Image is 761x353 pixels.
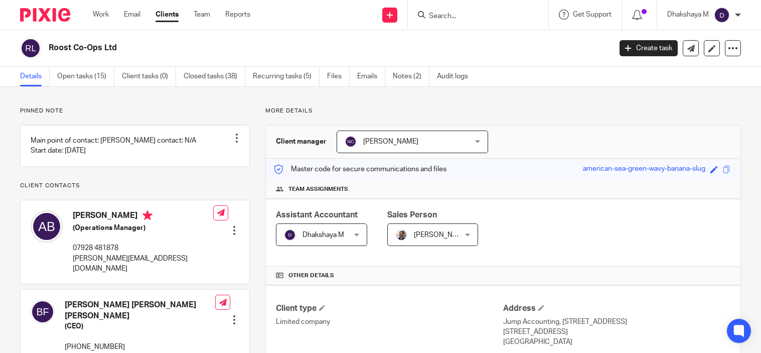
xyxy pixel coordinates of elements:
[327,67,350,86] a: Files
[345,136,357,148] img: svg%3E
[714,7,730,23] img: svg%3E
[395,229,407,241] img: Matt%20Circle.png
[428,12,518,21] input: Search
[156,10,179,20] a: Clients
[387,211,437,219] span: Sales Person
[437,67,476,86] a: Audit logs
[184,67,245,86] a: Closed tasks (38)
[414,231,469,239] span: [PERSON_NAME]
[20,38,41,59] img: svg%3E
[284,229,296,241] img: svg%3E
[583,164,705,175] div: american-sea-green-wavy-banana-slug
[265,107,741,115] p: More details
[20,107,250,115] p: Pinned note
[276,317,503,327] p: Limited company
[276,211,358,219] span: Assistant Accountant
[57,67,114,86] a: Open tasks (15)
[20,182,250,190] p: Client contacts
[65,300,215,321] h4: [PERSON_NAME] [PERSON_NAME] [PERSON_NAME]
[73,210,213,223] h4: [PERSON_NAME]
[124,10,140,20] a: Email
[503,327,730,337] p: [STREET_ADDRESS]
[73,223,213,233] h5: (Operations Manager)
[503,317,730,327] p: Jump Accounting, [STREET_ADDRESS]
[393,67,429,86] a: Notes (2)
[288,272,334,280] span: Other details
[31,300,55,324] img: svg%3E
[276,137,327,147] h3: Client manager
[276,303,503,314] h4: Client type
[253,67,320,86] a: Recurring tasks (5)
[503,337,730,347] p: [GEOGRAPHIC_DATA]
[273,164,446,174] p: Master code for secure communications and files
[73,254,213,274] p: [PERSON_NAME][EMAIL_ADDRESS][DOMAIN_NAME]
[93,10,109,20] a: Work
[122,67,176,86] a: Client tasks (0)
[573,11,612,18] span: Get Support
[620,40,678,56] a: Create task
[142,210,153,220] i: Primary
[302,231,344,239] span: Dhakshaya M
[225,10,250,20] a: Reports
[73,243,213,253] p: 07928 481878
[288,185,348,193] span: Team assignments
[667,10,709,20] p: Dhakshaya M
[363,138,418,145] span: [PERSON_NAME]
[31,210,63,243] img: svg%3E
[20,67,50,86] a: Details
[503,303,730,314] h4: Address
[357,67,385,86] a: Emails
[65,342,215,352] p: [PHONE_NUMBER]
[20,8,70,22] img: Pixie
[194,10,210,20] a: Team
[65,321,215,331] h5: (CEO)
[49,43,493,53] h2: Roost Co-Ops Ltd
